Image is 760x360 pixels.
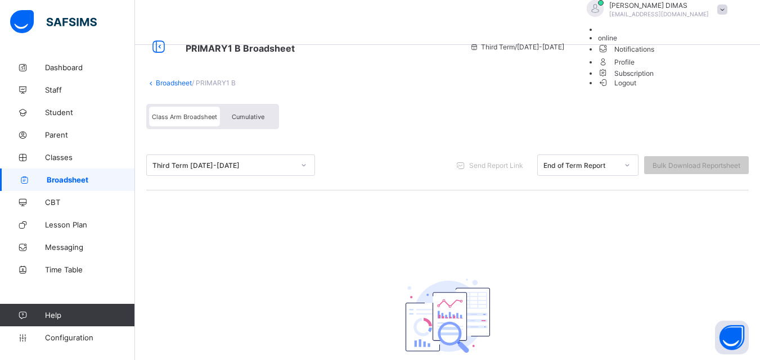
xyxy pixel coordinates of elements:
span: Dashboard [45,63,135,72]
span: Send Report Link [469,161,523,170]
span: Staff [45,85,135,94]
span: Student [45,108,135,117]
li: dropdown-list-item-null-2 [598,34,733,42]
span: Lesson Plan [45,220,135,229]
span: Logout [598,77,637,89]
span: CBT [45,198,135,207]
span: session/term information [470,43,564,51]
span: Messaging [45,243,135,252]
li: dropdown-list-item-text-4 [598,55,733,68]
span: Broadsheet [47,175,135,184]
span: [PERSON_NAME] DIMAS [609,1,709,10]
a: Broadsheet [156,79,192,87]
img: safsims [10,10,97,34]
span: Cumulative [232,113,264,121]
span: [EMAIL_ADDRESS][DOMAIN_NAME] [609,11,709,17]
span: Parent [45,130,135,139]
span: Configuration [45,333,134,342]
button: Open asap [715,321,749,354]
img: classEmptyState.7d4ec5dc6d57f4e1adfd249b62c1c528.svg [406,279,490,353]
div: Third Term [DATE]-[DATE] [152,161,294,170]
span: Bulk Download Reportsheet [653,161,740,170]
span: Classes [45,153,135,162]
span: Class Arm Broadsheet [152,113,217,121]
span: Profile [598,55,733,68]
span: Subscription [598,69,654,78]
li: dropdown-list-item-text-3 [598,42,733,55]
span: Notifications [598,42,733,55]
span: Time Table [45,265,135,274]
span: online [598,34,617,42]
span: / PRIMARY1 B [192,79,236,87]
div: End of Term Report [543,161,618,170]
li: dropdown-list-item-buttom-7 [598,78,733,87]
li: dropdown-list-item-null-0 [598,25,733,34]
span: Help [45,311,134,320]
span: Class Arm Broadsheet [186,43,295,54]
li: dropdown-list-item-null-6 [598,68,733,78]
